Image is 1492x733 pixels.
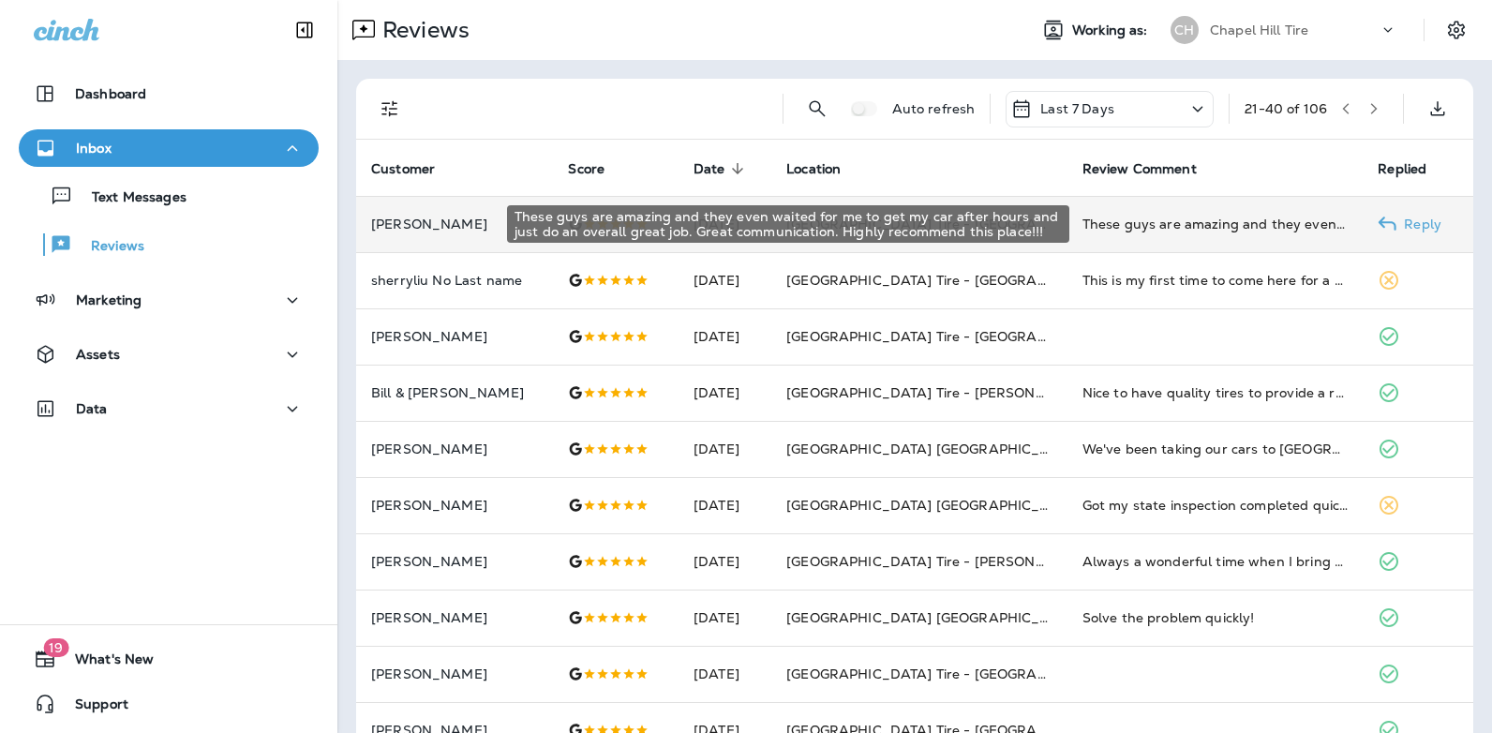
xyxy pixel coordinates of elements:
p: Bill & [PERSON_NAME] [371,385,538,400]
div: Nice to have quality tires to provide a reliable ride when Rosemary and I need to visit a doctor ... [1082,383,1349,402]
button: Text Messages [19,176,319,216]
p: Marketing [76,292,142,307]
span: What's New [56,651,154,674]
span: [GEOGRAPHIC_DATA] [GEOGRAPHIC_DATA] - [GEOGRAPHIC_DATA] [786,441,1242,457]
p: [PERSON_NAME] [371,554,538,569]
span: Replied [1378,161,1426,177]
button: Marketing [19,281,319,319]
div: We've been taking our cars to Chapel Hill Tire for many years now. They may occasionally make an ... [1082,440,1349,458]
div: CH [1171,16,1199,44]
td: [DATE] [679,252,771,308]
button: Reviews [19,225,319,264]
p: [PERSON_NAME] [371,329,538,344]
p: Last 7 Days [1040,101,1114,116]
td: [DATE] [679,646,771,702]
span: Location [786,160,865,177]
div: 21 - 40 of 106 [1245,101,1327,116]
span: Date [694,161,725,177]
span: Date [694,160,750,177]
p: Text Messages [73,189,186,207]
button: Settings [1440,13,1473,47]
p: Data [76,401,108,416]
button: Collapse Sidebar [278,11,331,49]
span: Working as: [1072,22,1152,38]
td: [DATE] [679,590,771,646]
p: [PERSON_NAME] [371,441,538,456]
p: Reply [1396,217,1441,232]
td: [DATE] [679,533,771,590]
button: Dashboard [19,75,319,112]
div: Always a wonderful time when I bring them my car. I can trust them and they give me a ride home a... [1082,552,1349,571]
span: Review Comment [1082,161,1197,177]
td: [DATE] [679,421,771,477]
button: Search Reviews [798,90,836,127]
p: Assets [76,347,120,362]
div: Got my state inspection completed quickly and thoroughly. Also diagnosed a tire puncture and got ... [1082,496,1349,515]
button: Export as CSV [1419,90,1456,127]
p: Auto refresh [892,101,976,116]
span: [GEOGRAPHIC_DATA] Tire - [PERSON_NAME][GEOGRAPHIC_DATA] [786,384,1236,401]
button: Assets [19,336,319,373]
div: Solve the problem quickly! [1082,608,1349,627]
button: Data [19,390,319,427]
span: Review Comment [1082,160,1221,177]
span: [GEOGRAPHIC_DATA] Tire - [PERSON_NAME][GEOGRAPHIC_DATA] [786,553,1236,570]
td: [DATE] [679,196,771,252]
span: Location [786,161,841,177]
p: [PERSON_NAME] [371,666,538,681]
span: Replied [1378,160,1451,177]
p: sherryliu No Last name [371,273,538,288]
span: 19 [43,638,68,657]
p: Reviews [375,16,470,44]
button: Inbox [19,129,319,167]
td: [DATE] [679,308,771,365]
div: These guys are amazing and they even waited for me to get my car after hours and just do an overa... [1082,215,1349,233]
p: Chapel Hill Tire [1210,22,1308,37]
button: Support [19,685,319,723]
td: [DATE] [679,477,771,533]
td: [DATE] [679,365,771,421]
span: Support [56,696,128,719]
span: [GEOGRAPHIC_DATA] [GEOGRAPHIC_DATA][PERSON_NAME] [786,609,1198,626]
span: Score [568,160,629,177]
p: [PERSON_NAME] [371,217,538,232]
div: This is my first time to come here for a state inspection, so I didn't make an appointment. I cam... [1082,271,1349,290]
button: 19What's New [19,640,319,678]
p: Inbox [76,141,112,156]
span: Score [568,161,604,177]
div: These guys are amazing and they even waited for me to get my car after hours and just do an overa... [507,205,1069,243]
p: [PERSON_NAME] [371,498,538,513]
button: Filters [371,90,409,127]
span: Customer [371,160,459,177]
span: [GEOGRAPHIC_DATA] Tire - [GEOGRAPHIC_DATA] [786,272,1120,289]
span: [GEOGRAPHIC_DATA] [GEOGRAPHIC_DATA] - [GEOGRAPHIC_DATA] [786,497,1242,514]
span: [GEOGRAPHIC_DATA] Tire - [GEOGRAPHIC_DATA] [786,666,1120,682]
span: Customer [371,161,435,177]
p: Reviews [72,238,144,256]
p: Dashboard [75,86,146,101]
span: [GEOGRAPHIC_DATA] Tire - [GEOGRAPHIC_DATA] [786,328,1120,345]
p: [PERSON_NAME] [371,610,538,625]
